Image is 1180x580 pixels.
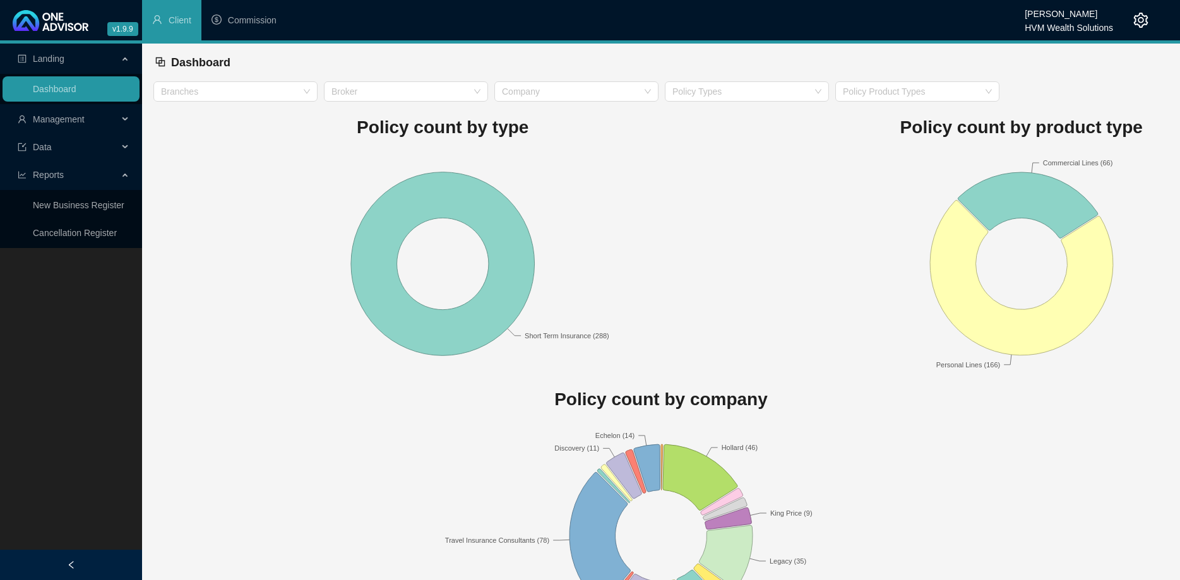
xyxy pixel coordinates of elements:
[153,114,732,141] h1: Policy count by type
[169,15,191,25] span: Client
[152,15,162,25] span: user
[1025,17,1113,31] div: HVM Wealth Solutions
[770,557,806,565] text: Legacy (35)
[1025,3,1113,17] div: [PERSON_NAME]
[770,509,813,517] text: King Price (9)
[722,444,758,451] text: Hollard (46)
[33,170,64,180] span: Reports
[33,114,85,124] span: Management
[18,115,27,124] span: user
[18,54,27,63] span: profile
[228,15,277,25] span: Commission
[595,432,635,439] text: Echelon (14)
[936,361,1000,369] text: Personal Lines (166)
[171,56,230,69] span: Dashboard
[212,15,222,25] span: dollar
[67,560,76,569] span: left
[33,84,76,94] a: Dashboard
[525,331,609,339] text: Short Term Insurance (288)
[33,142,52,152] span: Data
[107,22,138,36] span: v1.9.9
[554,444,599,452] text: Discovery (11)
[155,56,166,68] span: block
[33,200,124,210] a: New Business Register
[1043,158,1113,166] text: Commercial Lines (66)
[1133,13,1148,28] span: setting
[18,170,27,179] span: line-chart
[18,143,27,151] span: import
[153,386,1169,413] h1: Policy count by company
[13,10,88,31] img: 2df55531c6924b55f21c4cf5d4484680-logo-light.svg
[33,54,64,64] span: Landing
[445,536,549,544] text: Travel Insurance Consultants (78)
[33,228,117,238] a: Cancellation Register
